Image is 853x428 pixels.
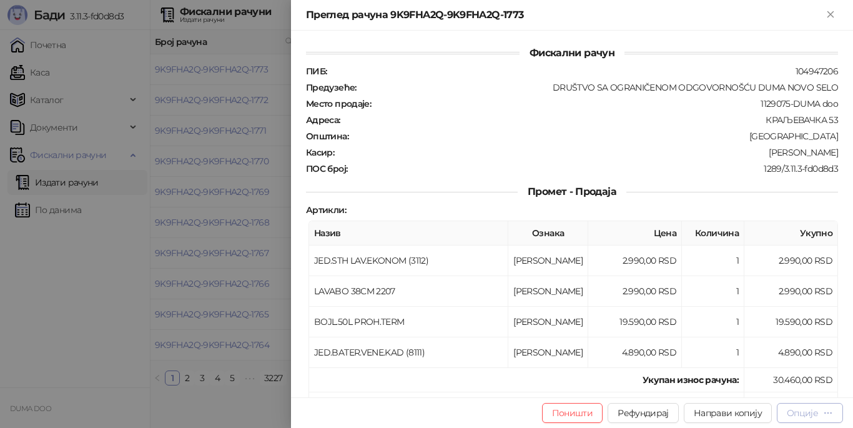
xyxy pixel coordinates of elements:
td: 4.890,00 RSD [588,337,682,368]
button: Опције [777,403,843,423]
div: Преглед рачуна 9K9FHA2Q-9K9FHA2Q-1773 [306,7,823,22]
span: Фискални рачун [520,47,624,59]
button: Рефундирај [608,403,679,423]
td: 30.460,00 RSD [744,392,838,417]
td: 19.590,00 RSD [744,307,838,337]
td: LAVABO 38CM 2207 [309,276,508,307]
td: [PERSON_NAME] [508,337,588,368]
td: 30.460,00 RSD [744,368,838,392]
td: 1 [682,337,744,368]
th: Ознака [508,221,588,246]
td: 2.990,00 RSD [588,246,682,276]
td: 2.990,00 RSD [744,246,838,276]
td: 19.590,00 RSD [588,307,682,337]
td: BOJL.50L PROH.TERM [309,307,508,337]
td: 1 [682,246,744,276]
strong: Артикли : [306,204,346,216]
td: [PERSON_NAME] [508,307,588,337]
span: Направи копију [694,407,762,419]
strong: Касир : [306,147,334,158]
button: Close [823,7,838,22]
strong: Предузеће : [306,82,357,93]
div: [PERSON_NAME] [335,147,839,158]
td: 2.990,00 RSD [588,276,682,307]
div: 1129075-DUMA doo [372,98,839,109]
div: 104947206 [328,66,839,77]
div: Опције [787,407,818,419]
th: Цена [588,221,682,246]
div: 1289/3.11.3-fd0d8d3 [348,163,839,174]
div: КРАЉЕВАЧКА 53 [342,114,839,126]
td: JED.STH LAV.EKONOM (3112) [309,246,508,276]
strong: ПИБ : [306,66,327,77]
strong: Место продаје : [306,98,371,109]
td: 1 [682,276,744,307]
button: Поништи [542,403,603,423]
td: [PERSON_NAME] [508,276,588,307]
button: Направи копију [684,403,772,423]
td: 1 [682,307,744,337]
strong: Општина : [306,131,348,142]
td: [PERSON_NAME] [508,246,588,276]
th: Количина [682,221,744,246]
div: [GEOGRAPHIC_DATA] [350,131,839,142]
td: 2.990,00 RSD [744,276,838,307]
div: DRUŠTVO SA OGRANIČENOM ODGOVORNOŠĆU DUMA NOVO SELO [358,82,839,93]
th: Укупно [744,221,838,246]
th: Назив [309,221,508,246]
strong: ПОС број : [306,163,347,174]
strong: Адреса : [306,114,340,126]
td: 4.890,00 RSD [744,337,838,368]
td: JED.BATER.VENE.KAD (8111) [309,337,508,368]
strong: Укупан износ рачуна : [643,374,739,386]
span: Промет - Продаја [518,186,626,197]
